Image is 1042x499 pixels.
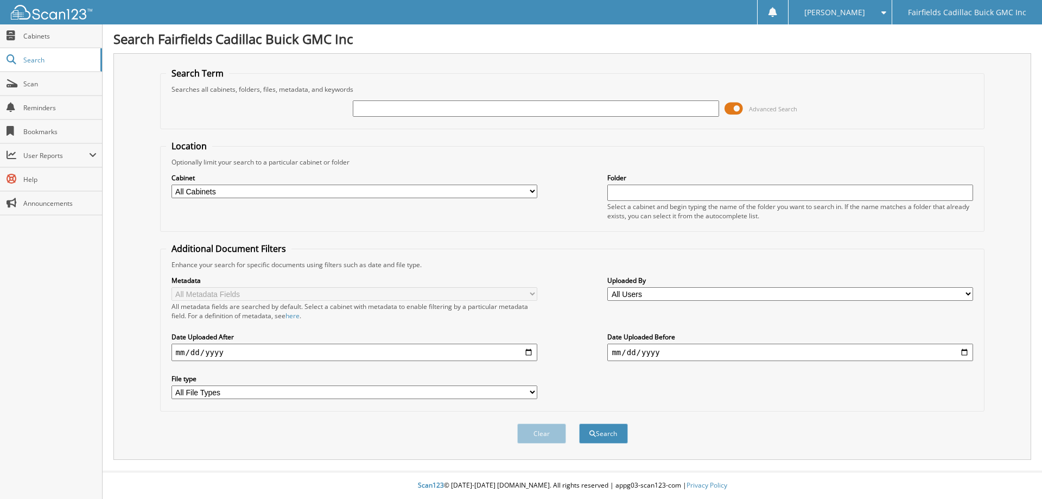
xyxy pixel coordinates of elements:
[166,260,979,269] div: Enhance your search for specific documents using filters such as date and file type.
[166,85,979,94] div: Searches all cabinets, folders, files, metadata, and keywords
[23,175,97,184] span: Help
[285,311,300,320] a: here
[607,344,973,361] input: end
[908,9,1026,16] span: Fairfields Cadillac Buick GMC Inc
[517,424,566,444] button: Clear
[166,140,212,152] legend: Location
[166,157,979,167] div: Optionally limit your search to a particular cabinet or folder
[687,481,727,490] a: Privacy Policy
[749,105,797,113] span: Advanced Search
[23,151,89,160] span: User Reports
[23,55,95,65] span: Search
[607,173,973,182] label: Folder
[23,31,97,41] span: Cabinets
[607,276,973,285] label: Uploaded By
[23,103,97,112] span: Reminders
[113,30,1031,48] h1: Search Fairfields Cadillac Buick GMC Inc
[171,374,537,383] label: File type
[171,344,537,361] input: start
[23,127,97,136] span: Bookmarks
[171,173,537,182] label: Cabinet
[171,276,537,285] label: Metadata
[23,199,97,208] span: Announcements
[607,202,973,220] div: Select a cabinet and begin typing the name of the folder you want to search in. If the name match...
[23,79,97,89] span: Scan
[607,332,973,342] label: Date Uploaded Before
[804,9,865,16] span: [PERSON_NAME]
[988,447,1042,499] iframe: Chat Widget
[166,243,291,255] legend: Additional Document Filters
[166,67,229,79] legend: Search Term
[418,481,444,490] span: Scan123
[579,424,628,444] button: Search
[171,302,537,320] div: All metadata fields are searched by default. Select a cabinet with metadata to enable filtering b...
[103,472,1042,499] div: © [DATE]-[DATE] [DOMAIN_NAME]. All rights reserved | appg03-scan123-com |
[11,5,92,20] img: scan123-logo-white.svg
[171,332,537,342] label: Date Uploaded After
